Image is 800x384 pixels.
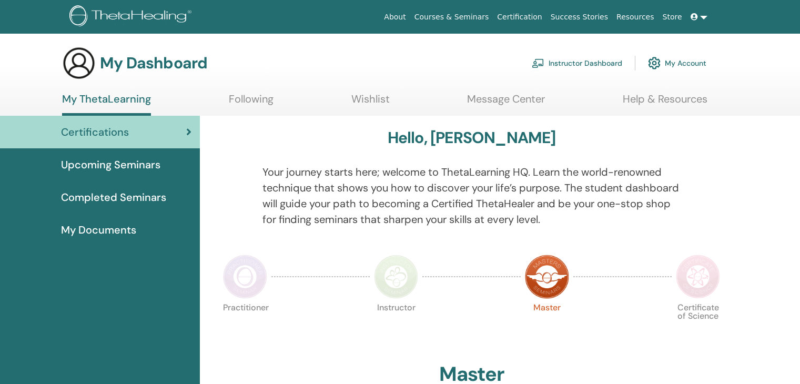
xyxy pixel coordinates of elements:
[61,157,160,173] span: Upcoming Seminars
[676,255,720,299] img: Certificate of Science
[648,52,706,75] a: My Account
[493,7,546,27] a: Certification
[374,255,418,299] img: Instructor
[100,54,207,73] h3: My Dashboard
[61,222,136,238] span: My Documents
[262,164,681,227] p: Your journey starts here; welcome to ThetaLearning HQ. Learn the world-renowned technique that sh...
[380,7,410,27] a: About
[525,304,569,348] p: Master
[223,255,267,299] img: Practitioner
[532,52,622,75] a: Instructor Dashboard
[467,93,545,113] a: Message Center
[659,7,686,27] a: Store
[62,93,151,116] a: My ThetaLearning
[229,93,274,113] a: Following
[532,58,544,68] img: chalkboard-teacher.svg
[546,7,612,27] a: Success Stories
[648,54,661,72] img: cog.svg
[62,46,96,80] img: generic-user-icon.jpg
[374,304,418,348] p: Instructor
[388,128,556,147] h3: Hello, [PERSON_NAME]
[223,304,267,348] p: Practitioner
[61,124,129,140] span: Certifications
[61,189,166,205] span: Completed Seminars
[410,7,493,27] a: Courses & Seminars
[676,304,720,348] p: Certificate of Science
[525,255,569,299] img: Master
[623,93,707,113] a: Help & Resources
[351,93,390,113] a: Wishlist
[69,5,195,29] img: logo.png
[612,7,659,27] a: Resources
